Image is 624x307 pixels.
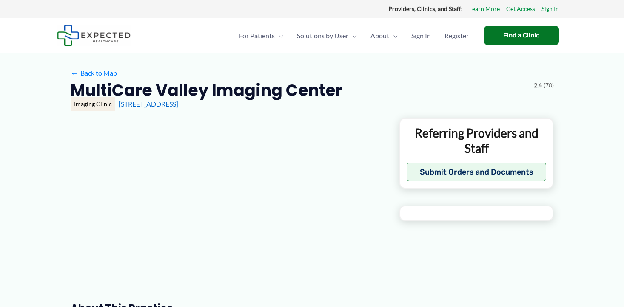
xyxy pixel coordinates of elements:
div: Imaging Clinic [71,97,115,111]
a: Get Access [506,3,535,14]
a: AboutMenu Toggle [364,21,405,51]
h2: MultiCare Valley Imaging Center [71,80,342,101]
nav: Primary Site Navigation [232,21,476,51]
a: Learn More [469,3,500,14]
span: (70) [544,80,554,91]
a: Sign In [541,3,559,14]
a: Find a Clinic [484,26,559,45]
span: Solutions by User [297,21,348,51]
p: Referring Providers and Staff [407,125,547,156]
span: ← [71,69,79,77]
a: ←Back to Map [71,67,117,79]
strong: Providers, Clinics, and Staff: [388,5,463,12]
span: For Patients [239,21,275,51]
a: [STREET_ADDRESS] [119,100,178,108]
span: Menu Toggle [348,21,357,51]
span: About [370,21,389,51]
span: Sign In [411,21,431,51]
span: Register [444,21,469,51]
button: Submit Orders and Documents [407,163,547,181]
a: Sign In [405,21,438,51]
a: Register [438,21,476,51]
img: Expected Healthcare Logo - side, dark font, small [57,25,131,46]
span: Menu Toggle [389,21,398,51]
span: Menu Toggle [275,21,283,51]
a: Solutions by UserMenu Toggle [290,21,364,51]
a: For PatientsMenu Toggle [232,21,290,51]
span: 2.4 [534,80,542,91]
